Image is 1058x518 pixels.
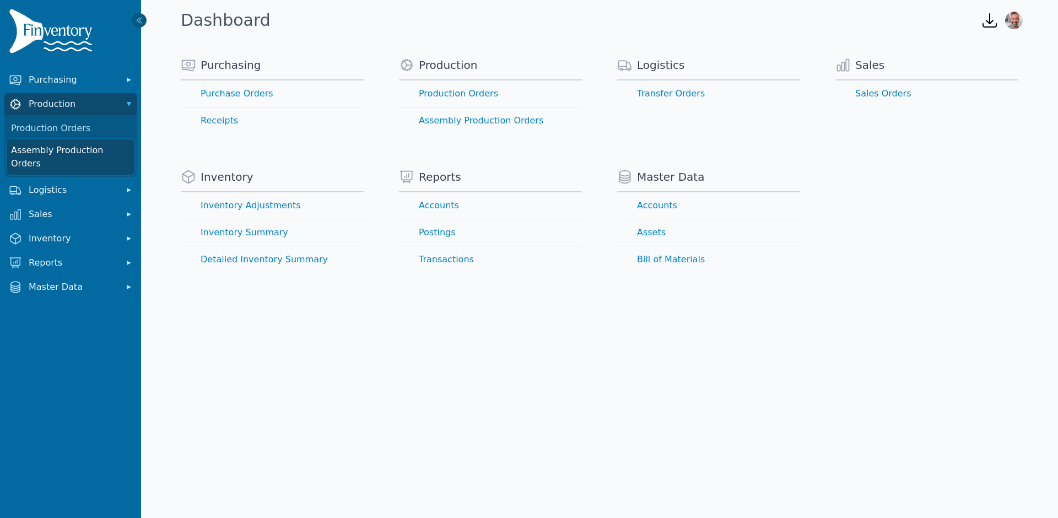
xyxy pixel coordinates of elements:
a: Sales Orders [835,80,1018,107]
a: Assembly Production Orders [7,139,134,175]
a: Receipts [181,107,364,134]
a: Assembly Production Orders [399,107,582,134]
a: Detailed Inventory Summary [181,246,364,273]
button: Reports [4,252,137,274]
span: Production [419,57,477,73]
h1: Dashboard [181,10,271,30]
span: Production [29,98,117,111]
a: Production Orders [7,117,134,139]
a: Production Orders [399,80,582,107]
a: Accounts [617,192,800,219]
span: Inventory [201,169,253,185]
button: Purchasing [4,69,137,91]
a: Inventory Summary [181,219,364,246]
span: Sales [29,208,117,221]
a: Transfer Orders [617,80,800,107]
span: Master Data [637,169,704,185]
span: Reports [419,169,461,185]
span: Master Data [29,280,117,294]
span: Inventory [29,232,117,245]
span: Purchasing [201,57,261,73]
span: Sales [855,57,884,73]
img: Finventory [9,9,97,58]
button: Sales [4,203,137,225]
a: Assets [617,219,800,246]
button: Master Data [4,276,137,298]
button: Logistics [4,179,137,201]
a: Purchase Orders [181,80,364,107]
span: Logistics [637,57,685,73]
a: Accounts [399,192,582,219]
span: Logistics [29,184,117,197]
img: Bogdan Packo [1005,12,1023,29]
a: Inventory Adjustments [181,192,364,219]
a: Bill of Materials [617,246,800,273]
a: Postings [399,219,582,246]
span: Reports [29,256,117,269]
span: Purchasing [29,73,117,87]
button: Production [4,93,137,115]
a: Transactions [399,246,582,273]
button: Inventory [4,228,137,250]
